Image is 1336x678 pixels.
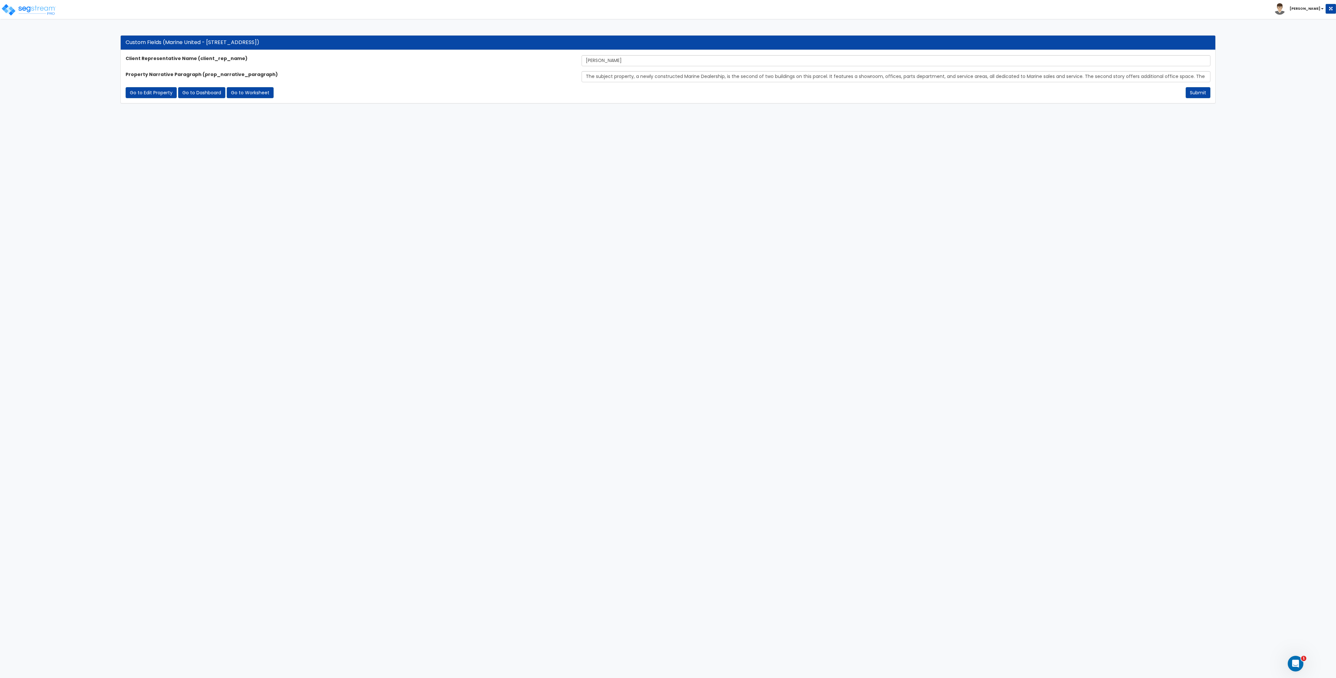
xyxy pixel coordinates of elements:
a: Go to Edit Property [126,87,177,98]
iframe: Intercom live chat [1288,656,1303,671]
button: Submit [1186,87,1210,98]
a: Go to Dashboard [178,87,225,98]
span: 1 [1301,656,1306,661]
b: [PERSON_NAME] [1290,6,1320,11]
img: avatar.png [1274,3,1285,15]
label: Property Narrative Paragraph (prop_narrative_paragraph) [121,71,577,78]
img: logo_pro_r.png [1,3,56,16]
label: Client Representative Name (client_rep_name) [121,55,577,62]
div: Custom Fields (Marine United - [STREET_ADDRESS]) [126,39,1210,46]
a: Go to Worksheet [227,87,274,98]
